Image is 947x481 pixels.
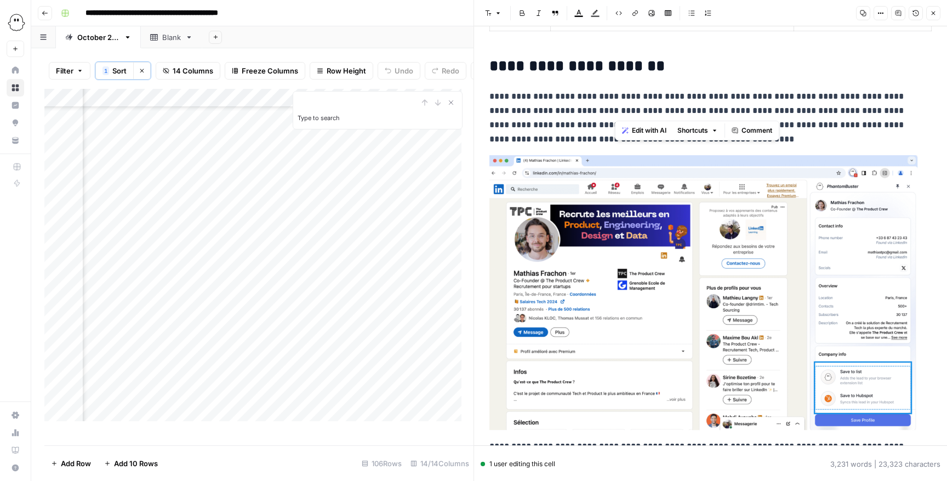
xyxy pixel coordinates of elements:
[242,65,298,76] span: Freeze Columns
[56,26,141,48] a: [DATE] edits
[327,65,366,76] span: Row Height
[618,123,671,138] button: Edit with AI
[673,123,722,138] button: Shortcuts
[7,97,24,114] a: Insights
[444,96,458,109] button: Close Search
[104,66,107,75] span: 1
[632,126,666,135] span: Edit with AI
[830,459,940,469] div: 3,231 words | 23,323 characters
[173,65,213,76] span: 14 Columns
[395,65,413,76] span: Undo
[7,459,24,477] button: Help + Support
[357,455,406,472] div: 106 Rows
[442,65,459,76] span: Redo
[7,442,24,459] a: Learning Hub
[114,458,158,469] span: Add 10 Rows
[7,79,24,97] a: Browse
[95,62,133,80] button: 1Sort
[677,126,708,135] span: Shortcuts
[44,455,98,472] button: Add Row
[162,32,181,43] div: Blank
[741,126,772,135] span: Comment
[7,406,24,424] a: Settings
[61,458,91,469] span: Add Row
[7,13,26,32] img: PhantomBuster Logo
[156,62,220,80] button: 14 Columns
[310,62,373,80] button: Row Height
[378,62,420,80] button: Undo
[102,66,109,75] div: 1
[7,114,24,132] a: Opportunities
[7,9,24,36] button: Workspace: PhantomBuster
[425,62,466,80] button: Redo
[77,32,119,43] div: [DATE] edits
[141,26,202,48] a: Blank
[98,455,164,472] button: Add 10 Rows
[7,132,24,149] a: Your Data
[56,65,73,76] span: Filter
[225,62,305,80] button: Freeze Columns
[406,455,473,472] div: 14/14 Columns
[7,424,24,442] a: Usage
[481,459,555,469] div: 1 user editing this cell
[7,61,24,79] a: Home
[112,65,127,76] span: Sort
[298,114,340,122] label: Type to search
[49,62,90,80] button: Filter
[727,123,777,138] button: Comment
